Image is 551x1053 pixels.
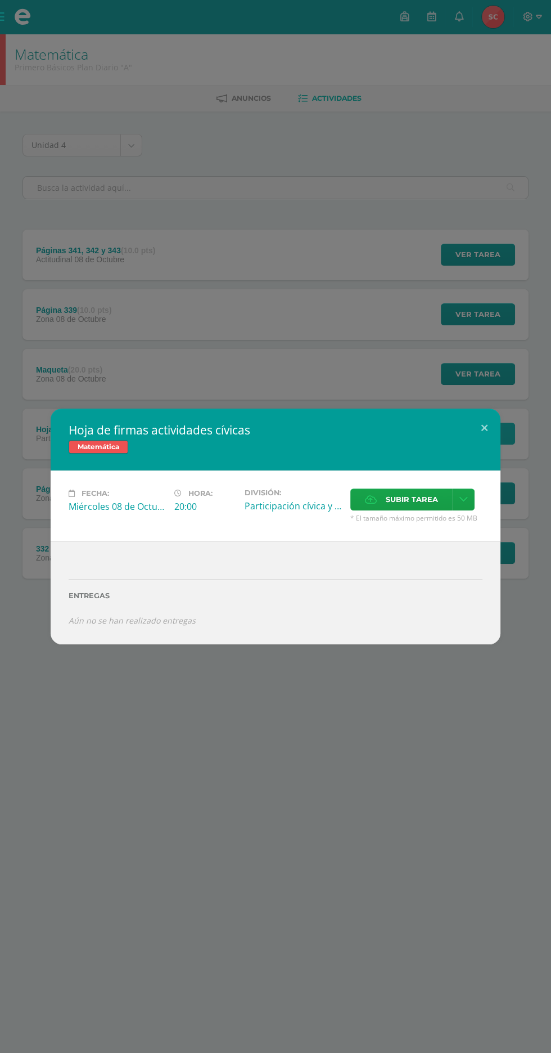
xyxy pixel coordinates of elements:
[69,615,196,626] i: Aún no se han realizado entregas
[69,500,165,513] div: Miércoles 08 de Octubre
[69,440,128,454] span: Matemática
[386,489,438,510] span: Subir tarea
[188,489,213,498] span: Hora:
[174,500,236,513] div: 20:00
[245,489,341,497] label: División:
[350,513,482,523] span: * El tamaño máximo permitido es 50 MB
[245,500,341,512] div: Participación cívica y cultural
[69,422,482,438] h2: Hoja de firmas actividades cívicas
[82,489,109,498] span: Fecha:
[468,409,500,447] button: Close (Esc)
[69,592,482,600] label: Entregas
